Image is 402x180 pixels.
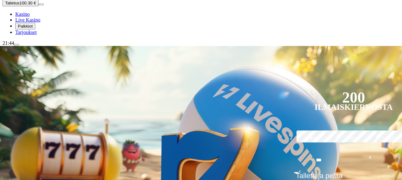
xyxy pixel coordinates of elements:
span: Palkkiot [18,24,33,29]
a: diamond iconKasino [15,11,30,17]
span: Live Kasino [15,17,40,23]
span: € [369,155,371,161]
a: gift-inverted iconTarjoukset [15,30,37,35]
label: €150 [335,130,372,148]
span: 21:44 [3,40,14,46]
span: 100.30 € [19,1,36,5]
span: Tarjoukset [15,30,37,35]
span: € [299,170,301,173]
span: Kasino [15,11,30,17]
button: reward iconPalkkiot [15,23,35,30]
div: 200 [342,94,365,101]
label: €50 [295,130,332,148]
span: Talletus [5,1,19,5]
button: menu [14,44,19,46]
a: poker-chip iconLive Kasino [15,17,40,23]
button: menu [39,3,44,5]
div: Ilmaiskierrosta [314,103,393,111]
